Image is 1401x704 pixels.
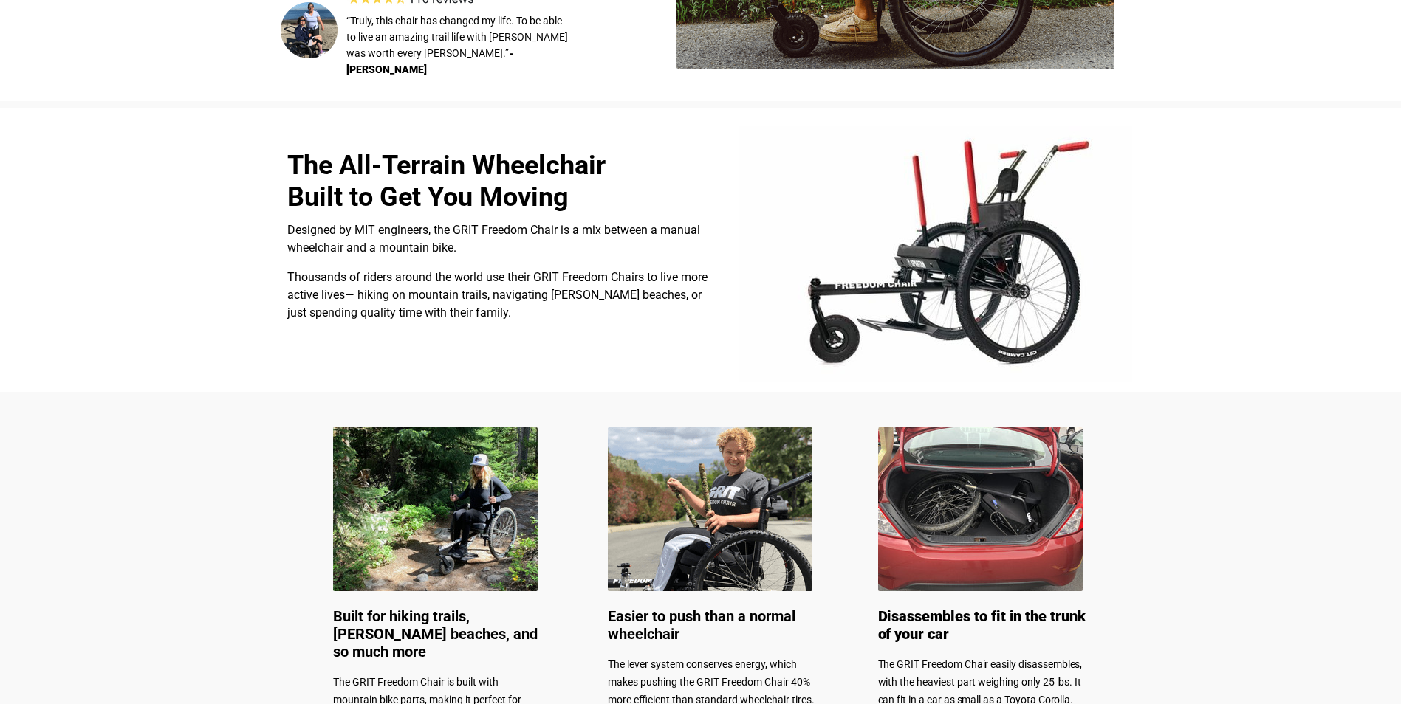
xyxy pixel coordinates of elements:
[287,270,708,320] span: Thousands of riders around the world use their GRIT Freedom Chairs to live more active lives— hik...
[608,607,795,643] span: Easier to push than a normal wheelchair
[878,607,1086,643] span: Disassembles to fit in the trunk of your car
[333,607,538,660] span: Built for hiking trails, [PERSON_NAME] beaches, and so much more
[346,15,568,59] span: “Truly, this chair has changed my life. To be able to live an amazing trail life with [PERSON_NAM...
[287,223,700,255] span: Designed by MIT engineers, the GRIT Freedom Chair is a mix between a manual wheelchair and a moun...
[52,356,179,384] input: Get more information
[287,150,606,213] span: The All-Terrain Wheelchair Built to Get You Moving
